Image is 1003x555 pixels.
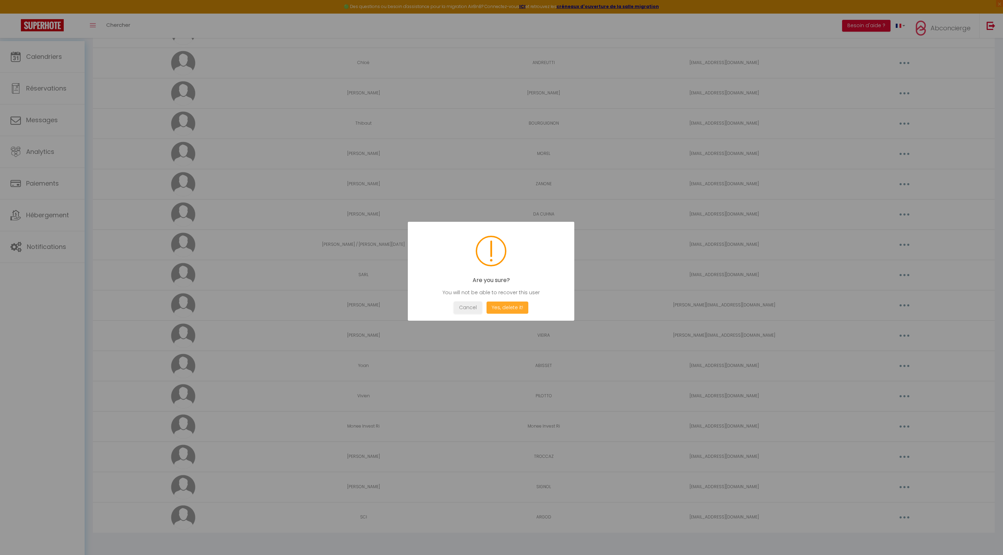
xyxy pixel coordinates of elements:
div: You will not be able to recover this user [418,289,564,296]
iframe: Chat [973,524,998,550]
button: Cancel [454,302,482,314]
button: Ouvrir le widget de chat LiveChat [6,3,26,24]
button: Yes, delete it! [487,302,528,314]
h2: Are you sure? [418,277,564,283]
